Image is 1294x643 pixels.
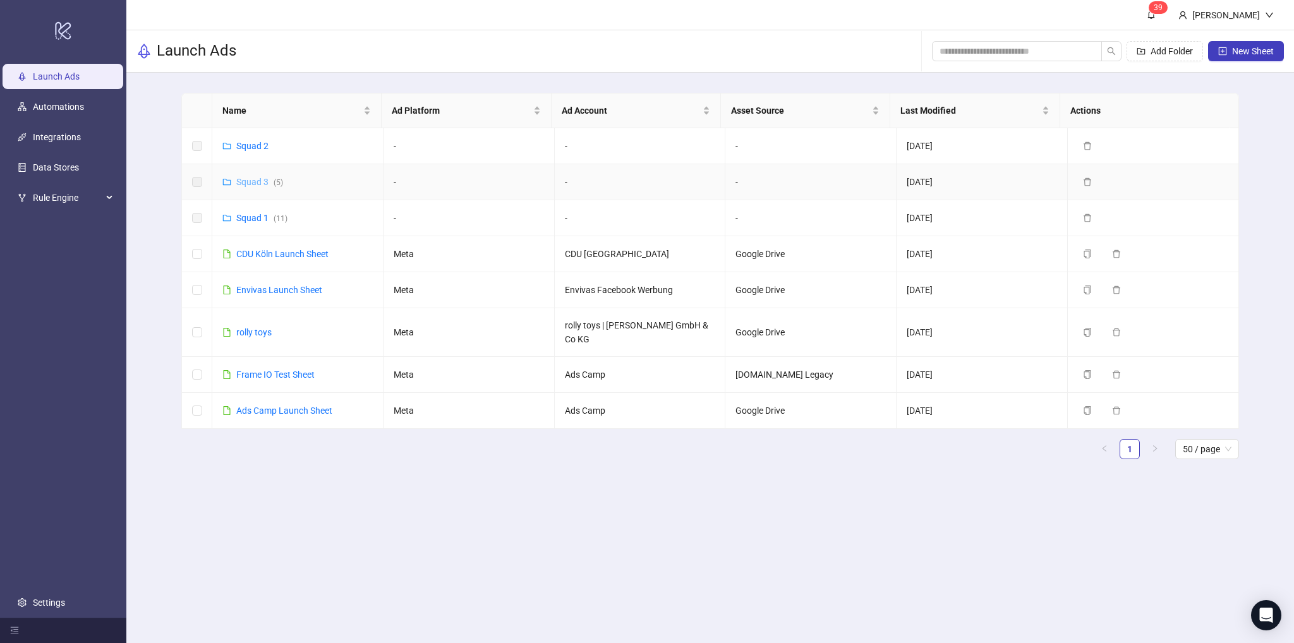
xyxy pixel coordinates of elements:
[1083,370,1092,379] span: copy
[212,93,382,128] th: Name
[236,249,329,259] a: CDU Köln Launch Sheet
[236,213,287,223] a: Squad 1(11)
[222,249,231,258] span: file
[222,370,231,379] span: file
[274,178,283,187] span: ( 5 )
[1094,439,1115,459] li: Previous Page
[392,104,530,117] span: Ad Platform
[555,308,726,357] td: rolly toys | [PERSON_NAME] GmbH & Co KG
[384,357,555,393] td: Meta
[725,164,897,200] td: -
[562,104,700,117] span: Ad Account
[725,128,897,164] td: -
[900,104,1039,117] span: Last Modified
[1265,11,1274,20] span: down
[1112,370,1121,379] span: delete
[1094,439,1115,459] button: left
[897,236,1068,272] td: [DATE]
[222,285,231,294] span: file
[1083,177,1092,186] span: delete
[222,104,361,117] span: Name
[222,406,231,415] span: file
[555,357,726,393] td: Ads Camp
[1060,93,1230,128] th: Actions
[33,598,65,608] a: Settings
[33,132,81,142] a: Integrations
[222,328,231,337] span: file
[384,393,555,429] td: Meta
[1083,328,1092,337] span: copy
[897,308,1068,357] td: [DATE]
[897,272,1068,308] td: [DATE]
[552,93,721,128] th: Ad Account
[236,141,269,151] a: Squad 2
[1178,11,1187,20] span: user
[33,185,102,210] span: Rule Engine
[33,102,84,112] a: Automations
[1083,406,1092,415] span: copy
[725,308,897,357] td: Google Drive
[384,200,555,236] td: -
[236,327,272,337] a: rolly toys
[555,393,726,429] td: Ads Camp
[555,128,726,164] td: -
[10,626,19,635] span: menu-fold
[18,193,27,202] span: fork
[384,164,555,200] td: -
[1120,439,1140,459] li: 1
[384,128,555,164] td: -
[890,93,1060,128] th: Last Modified
[1112,285,1121,294] span: delete
[1112,328,1121,337] span: delete
[236,406,332,416] a: Ads Camp Launch Sheet
[1112,249,1121,258] span: delete
[236,285,322,295] a: Envivas Launch Sheet
[897,393,1068,429] td: [DATE]
[1154,3,1158,12] span: 3
[725,393,897,429] td: Google Drive
[222,213,231,222] span: folder
[1127,41,1203,61] button: Add Folder
[1112,406,1121,415] span: delete
[1083,213,1092,222] span: delete
[725,357,897,393] td: [DOMAIN_NAME] Legacy
[1251,600,1281,630] div: Open Intercom Messenger
[236,370,315,380] a: Frame IO Test Sheet
[384,308,555,357] td: Meta
[897,200,1068,236] td: [DATE]
[157,41,236,61] h3: Launch Ads
[1183,440,1231,459] span: 50 / page
[721,93,890,128] th: Asset Source
[725,200,897,236] td: -
[1151,46,1193,56] span: Add Folder
[384,272,555,308] td: Meta
[897,164,1068,200] td: [DATE]
[1145,439,1165,459] li: Next Page
[897,357,1068,393] td: [DATE]
[1083,141,1092,150] span: delete
[33,71,80,81] a: Launch Ads
[1137,47,1146,56] span: folder-add
[1147,10,1156,19] span: bell
[1149,1,1168,14] sup: 39
[1208,41,1284,61] button: New Sheet
[1175,439,1239,459] div: Page Size
[1218,47,1227,56] span: plus-square
[33,162,79,172] a: Data Stores
[1083,285,1092,294] span: copy
[1145,439,1165,459] button: right
[555,200,726,236] td: -
[382,93,551,128] th: Ad Platform
[136,44,152,59] span: rocket
[1187,8,1265,22] div: [PERSON_NAME]
[1232,46,1274,56] span: New Sheet
[1107,47,1116,56] span: search
[555,236,726,272] td: CDU [GEOGRAPHIC_DATA]
[731,104,869,117] span: Asset Source
[384,236,555,272] td: Meta
[897,128,1068,164] td: [DATE]
[725,236,897,272] td: Google Drive
[236,177,283,187] a: Squad 3(5)
[222,177,231,186] span: folder
[1101,445,1108,452] span: left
